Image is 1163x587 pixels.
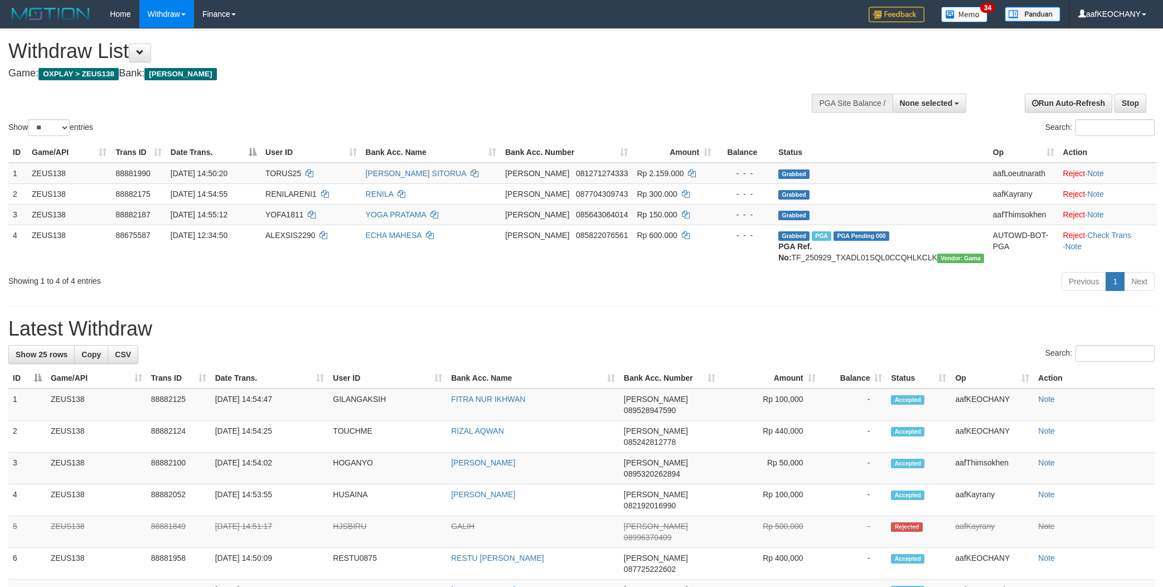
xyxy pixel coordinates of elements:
[115,350,131,359] span: CSV
[834,231,889,241] span: PGA Pending
[211,516,329,548] td: [DATE] 14:51:17
[624,565,676,574] span: Copy 087725222602 to clipboard
[505,231,569,240] span: [PERSON_NAME]
[115,210,150,219] span: 88882187
[211,368,329,389] th: Date Trans.: activate to sort column ascending
[1059,225,1157,268] td: · ·
[1087,231,1131,240] a: Check Trans
[265,231,316,240] span: ALEXSIS2290
[720,421,820,453] td: Rp 440,000
[366,190,394,198] a: RENILA
[328,516,447,548] td: HJSBIRU
[637,190,677,198] span: Rp 300.000
[720,368,820,389] th: Amount: activate to sort column ascending
[8,142,27,163] th: ID
[1034,368,1155,389] th: Action
[16,350,67,359] span: Show 25 rows
[1059,204,1157,225] td: ·
[8,516,46,548] td: 5
[451,554,544,562] a: RESTU [PERSON_NAME]
[1025,94,1112,113] a: Run Auto-Refresh
[211,484,329,516] td: [DATE] 14:53:55
[328,368,447,389] th: User ID: activate to sort column ascending
[8,119,93,136] label: Show entries
[8,163,27,184] td: 1
[46,516,147,548] td: ZEUS138
[891,522,922,532] span: Rejected
[1038,426,1055,435] a: Note
[720,389,820,421] td: Rp 100,000
[211,389,329,421] td: [DATE] 14:54:47
[988,142,1059,163] th: Op: activate to sort column ascending
[988,204,1059,225] td: aafThimsokhen
[46,421,147,453] td: ZEUS138
[108,345,138,364] a: CSV
[988,183,1059,204] td: aafKayrany
[451,395,525,404] a: FITRA NUR IKHWAN
[951,368,1034,389] th: Op: activate to sort column ascending
[27,163,111,184] td: ZEUS138
[624,458,688,467] span: [PERSON_NAME]
[1038,554,1055,562] a: Note
[361,142,501,163] th: Bank Acc. Name: activate to sort column ascending
[38,68,119,80] span: OXPLAY > ZEUS138
[632,142,716,163] th: Amount: activate to sort column ascending
[624,426,688,435] span: [PERSON_NAME]
[451,522,474,531] a: GALIH
[637,169,684,178] span: Rp 2.159.000
[624,501,676,510] span: Copy 082192016990 to clipboard
[46,389,147,421] td: ZEUS138
[778,190,810,200] span: Grabbed
[8,484,46,516] td: 4
[951,453,1034,484] td: aafThimsokhen
[115,231,150,240] span: 88675587
[778,169,810,179] span: Grabbed
[820,516,887,548] td: -
[1059,142,1157,163] th: Action
[147,368,211,389] th: Trans ID: activate to sort column ascending
[624,490,688,499] span: [PERSON_NAME]
[8,68,764,79] h4: Game: Bank:
[720,188,769,200] div: - - -
[812,94,892,113] div: PGA Site Balance /
[619,368,720,389] th: Bank Acc. Number: activate to sort column ascending
[900,99,953,108] span: None selected
[951,516,1034,548] td: aafKayrany
[980,3,995,13] span: 34
[328,453,447,484] td: HOGANYO
[171,210,227,219] span: [DATE] 14:55:12
[8,204,27,225] td: 3
[1063,210,1086,219] a: Reject
[1038,395,1055,404] a: Note
[988,225,1059,268] td: AUTOWD-BOT-PGA
[328,548,447,580] td: RESTU0875
[144,68,216,80] span: [PERSON_NAME]
[624,522,688,531] span: [PERSON_NAME]
[505,169,569,178] span: [PERSON_NAME]
[81,350,101,359] span: Copy
[820,421,887,453] td: -
[328,389,447,421] td: GILANGAKSIH
[1114,94,1146,113] a: Stop
[891,427,924,436] span: Accepted
[147,453,211,484] td: 88882100
[891,554,924,564] span: Accepted
[211,453,329,484] td: [DATE] 14:54:02
[27,142,111,163] th: Game/API: activate to sort column ascending
[774,142,988,163] th: Status
[261,142,361,163] th: User ID: activate to sort column ascending
[46,453,147,484] td: ZEUS138
[1124,272,1155,291] a: Next
[147,516,211,548] td: 88881849
[1045,345,1155,362] label: Search:
[27,183,111,204] td: ZEUS138
[265,169,301,178] span: TORUS25
[820,548,887,580] td: -
[1087,190,1104,198] a: Note
[27,204,111,225] td: ZEUS138
[941,7,988,22] img: Button%20Memo.svg
[8,548,46,580] td: 6
[8,6,93,22] img: MOTION_logo.png
[1065,242,1082,251] a: Note
[8,225,27,268] td: 4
